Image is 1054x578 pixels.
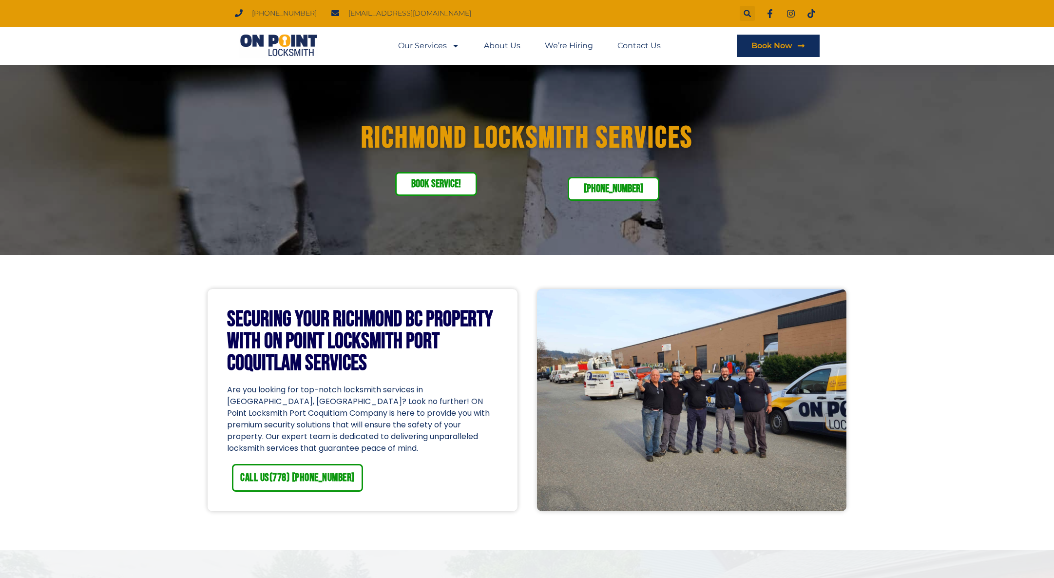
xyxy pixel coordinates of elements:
span: [PHONE_NUMBER] [249,7,317,20]
a: We’re Hiring [545,35,593,57]
a: Book service! [395,172,477,196]
p: Are you looking for top-notch locksmith services in [GEOGRAPHIC_DATA], [GEOGRAPHIC_DATA]? Look no... [227,384,498,454]
a: Our Services [398,35,460,57]
nav: Menu [398,35,661,57]
a: [PHONE_NUMBER] [568,177,659,201]
span: Book service! [411,178,461,190]
a: About Us [484,35,520,57]
a: Contact Us [617,35,661,57]
span: Book Now [751,42,792,50]
h2: Securing Your Richmond BC Property with On Point Locksmith Port Coquitlam Services [227,308,498,374]
a: CALL US(778) [PHONE_NUMBER] [232,464,363,492]
span: CALL US(778) [PHONE_NUMBER] [240,472,355,483]
div: Search [740,6,755,21]
span: [EMAIL_ADDRESS][DOMAIN_NAME] [346,7,471,20]
span: [PHONE_NUMBER] [584,183,643,194]
a: Book Now [737,35,820,57]
h1: Richmond Locksmith Services [263,123,792,154]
